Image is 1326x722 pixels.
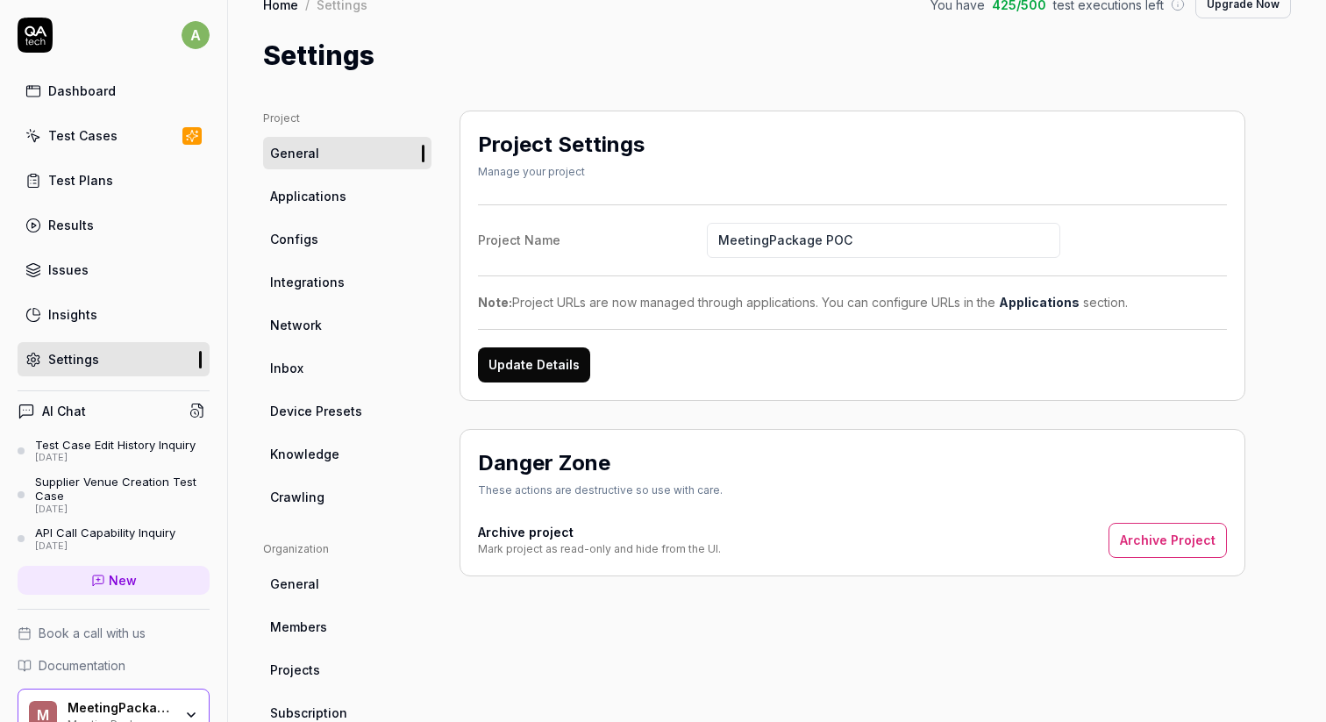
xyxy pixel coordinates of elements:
a: Integrations [263,266,431,298]
div: Insights [48,305,97,324]
span: General [270,144,319,162]
span: Projects [270,661,320,679]
div: Test Case Edit History Inquiry [35,438,196,452]
div: Results [48,216,94,234]
div: Project Name [478,231,707,249]
h2: Project Settings [478,129,645,161]
div: [DATE] [35,452,196,464]
a: General [263,137,431,169]
span: Inbox [270,359,303,377]
a: Test Cases [18,118,210,153]
span: Members [270,618,327,636]
span: Device Presets [270,402,362,420]
a: Configs [263,223,431,255]
a: Test Case Edit History Inquiry[DATE] [18,438,210,464]
span: Network [270,316,322,334]
a: Insights [18,297,210,332]
div: Mark project as read-only and hide from the UI. [478,541,721,557]
span: Documentation [39,656,125,675]
span: a [182,21,210,49]
span: General [270,575,319,593]
a: Test Plans [18,163,210,197]
div: Organization [263,541,431,557]
h4: Archive project [478,523,721,541]
button: Update Details [478,347,590,382]
h2: Danger Zone [478,447,610,479]
a: Supplier Venue Creation Test Case[DATE] [18,475,210,515]
a: Crawling [263,481,431,513]
a: Dashboard [18,74,210,108]
input: Project Name [707,223,1060,258]
div: [DATE] [35,540,175,553]
span: Applications [270,187,346,205]
div: These actions are destructive so use with care. [478,483,723,498]
span: Crawling [270,488,324,506]
div: MeetingPackage [68,700,173,716]
a: Applications [263,180,431,212]
span: Integrations [270,273,345,291]
a: Knowledge [263,438,431,470]
h4: AI Chat [42,402,86,420]
a: Results [18,208,210,242]
button: Archive Project [1109,523,1227,558]
span: Knowledge [270,445,339,463]
h1: Settings [263,36,374,75]
a: General [263,568,431,600]
a: Projects [263,654,431,686]
a: Book a call with us [18,624,210,642]
a: Device Presets [263,395,431,427]
span: New [109,571,137,590]
a: Network [263,309,431,341]
span: Configs [270,230,318,248]
a: Applications [999,295,1080,310]
a: Documentation [18,656,210,675]
div: Test Plans [48,171,113,189]
a: Members [263,611,431,643]
div: Project URLs are now managed through applications. You can configure URLs in the section. [478,293,1227,311]
div: Manage your project [478,164,645,180]
button: a [182,18,210,53]
div: Test Cases [48,126,118,145]
strong: Note: [478,295,512,310]
div: API Call Capability Inquiry [35,525,175,540]
div: [DATE] [35,504,210,516]
a: Inbox [263,352,431,384]
a: Settings [18,342,210,376]
div: Dashboard [48,82,116,100]
span: Book a call with us [39,624,146,642]
div: Project [263,111,431,126]
a: New [18,566,210,595]
div: Supplier Venue Creation Test Case [35,475,210,504]
span: Subscription [270,704,347,722]
a: Issues [18,253,210,287]
div: Issues [48,261,89,279]
a: API Call Capability Inquiry[DATE] [18,525,210,552]
div: Settings [48,350,99,368]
